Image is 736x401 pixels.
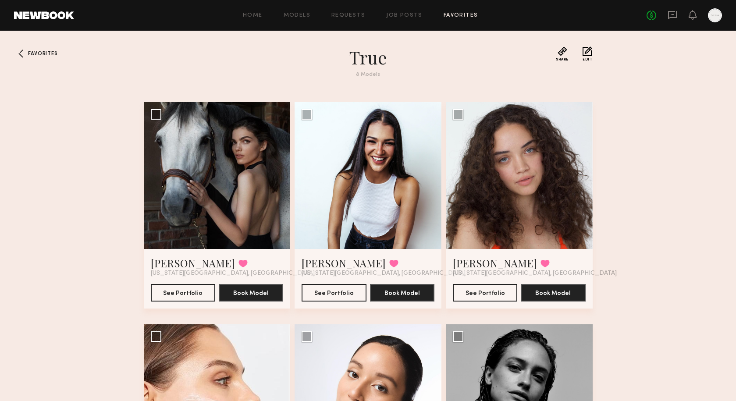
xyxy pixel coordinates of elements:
div: 8 Models [210,72,526,78]
button: Book Model [521,284,585,302]
button: Book Model [370,284,434,302]
span: [US_STATE][GEOGRAPHIC_DATA], [GEOGRAPHIC_DATA] [302,270,466,277]
button: Edit [583,46,592,61]
button: See Portfolio [453,284,517,302]
a: Favorites [444,13,478,18]
button: See Portfolio [302,284,366,302]
a: Models [284,13,310,18]
a: Home [243,13,263,18]
a: Book Model [521,289,585,296]
a: [PERSON_NAME] [302,256,386,270]
span: Share [556,58,569,61]
button: See Portfolio [151,284,215,302]
a: [PERSON_NAME] [151,256,235,270]
a: [PERSON_NAME] [453,256,537,270]
a: Book Model [219,289,283,296]
span: [US_STATE][GEOGRAPHIC_DATA], [GEOGRAPHIC_DATA] [151,270,315,277]
a: Requests [331,13,365,18]
a: Favorites [14,46,28,60]
button: Book Model [219,284,283,302]
span: Edit [583,58,592,61]
button: Share [556,46,569,61]
span: Favorites [28,51,57,57]
h1: True [210,46,526,68]
span: [US_STATE][GEOGRAPHIC_DATA], [GEOGRAPHIC_DATA] [453,270,617,277]
a: Book Model [370,289,434,296]
a: Job Posts [386,13,423,18]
